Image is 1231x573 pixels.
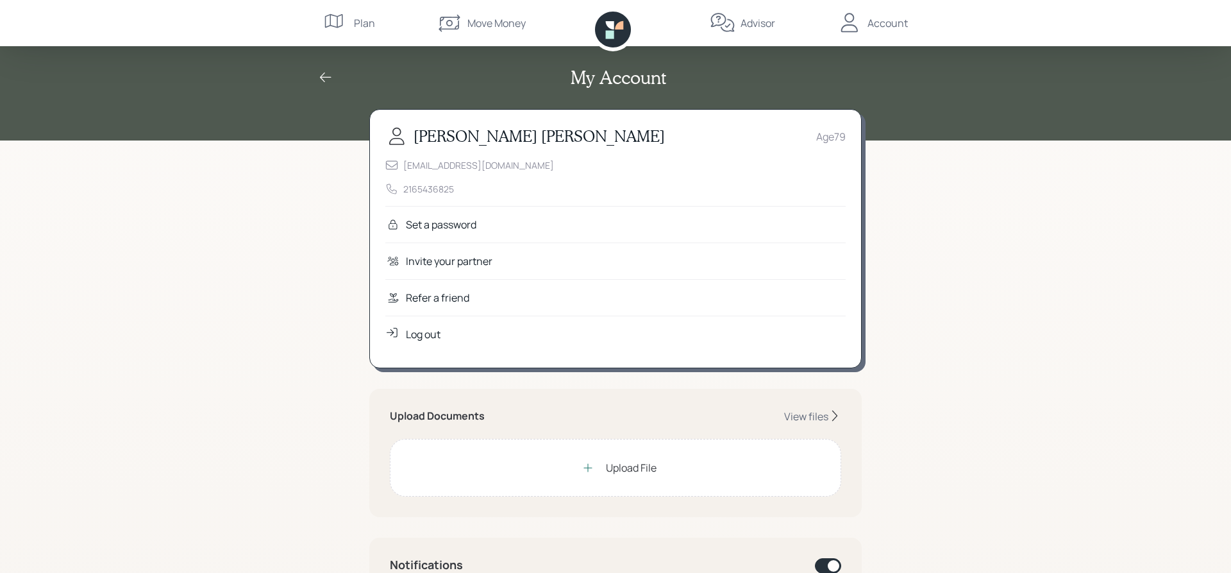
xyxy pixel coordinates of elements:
[816,129,846,144] div: Age 79
[390,558,463,572] h4: Notifications
[571,67,666,89] h2: My Account
[406,217,476,232] div: Set a password
[354,15,375,31] div: Plan
[467,15,526,31] div: Move Money
[390,410,485,422] h5: Upload Documents
[406,290,469,305] div: Refer a friend
[606,460,657,475] div: Upload File
[867,15,908,31] div: Account
[784,409,828,423] div: View files
[403,182,454,196] div: 2165436825
[741,15,775,31] div: Advisor
[406,327,440,342] div: Log out
[406,253,492,269] div: Invite your partner
[414,127,665,146] h3: [PERSON_NAME] [PERSON_NAME]
[403,158,554,172] div: [EMAIL_ADDRESS][DOMAIN_NAME]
